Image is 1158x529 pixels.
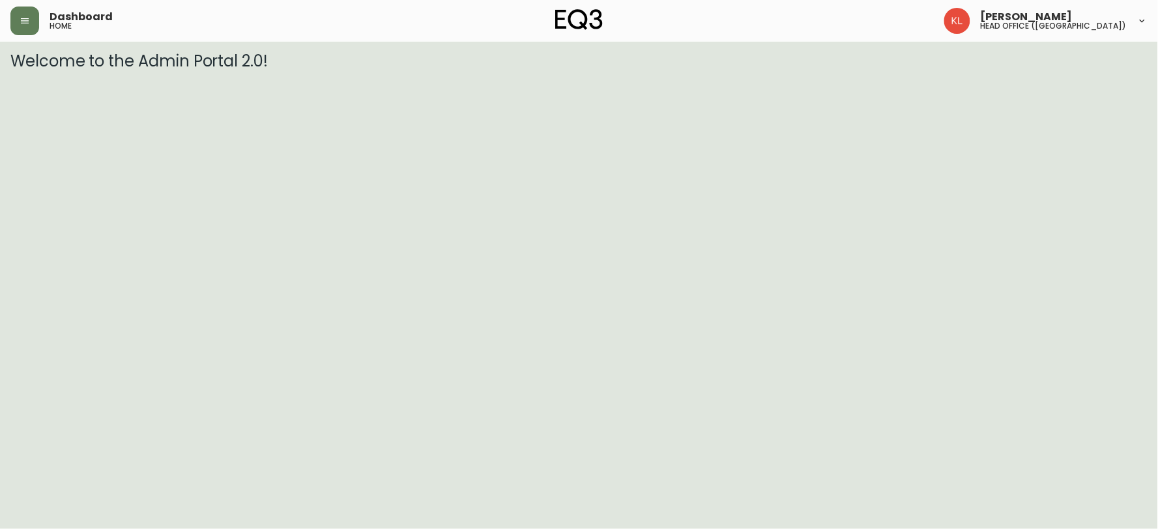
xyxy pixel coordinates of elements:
h3: Welcome to the Admin Portal 2.0! [10,52,1148,70]
h5: home [50,22,72,30]
h5: head office ([GEOGRAPHIC_DATA]) [981,22,1127,30]
span: [PERSON_NAME] [981,12,1073,22]
span: Dashboard [50,12,113,22]
img: logo [555,9,603,30]
img: 2c0c8aa7421344cf0398c7f872b772b5 [944,8,970,34]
